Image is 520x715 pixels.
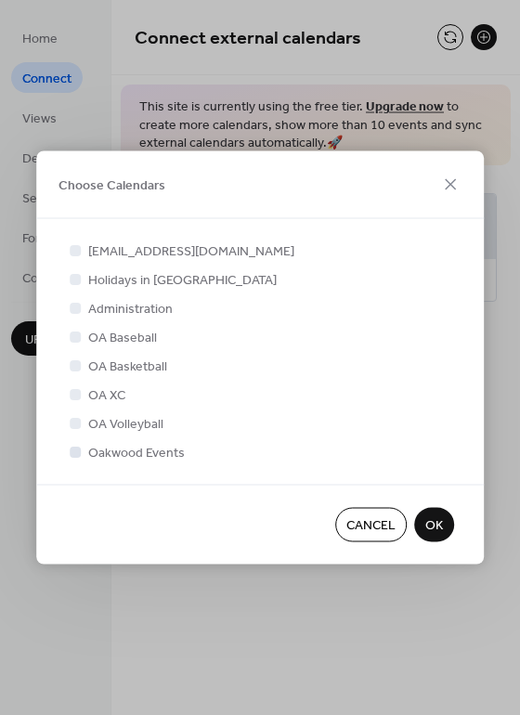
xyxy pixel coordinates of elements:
[414,508,454,542] button: OK
[88,242,294,262] span: [EMAIL_ADDRESS][DOMAIN_NAME]
[88,386,125,406] span: OA XC
[58,176,165,196] span: Choose Calendars
[88,415,163,435] span: OA Volleyball
[88,271,277,291] span: Holidays in [GEOGRAPHIC_DATA]
[88,444,185,463] span: Oakwood Events
[88,357,167,377] span: OA Basketball
[346,516,396,536] span: Cancel
[88,329,157,348] span: OA Baseball
[425,516,443,536] span: OK
[335,508,407,542] button: Cancel
[88,300,173,319] span: Administration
